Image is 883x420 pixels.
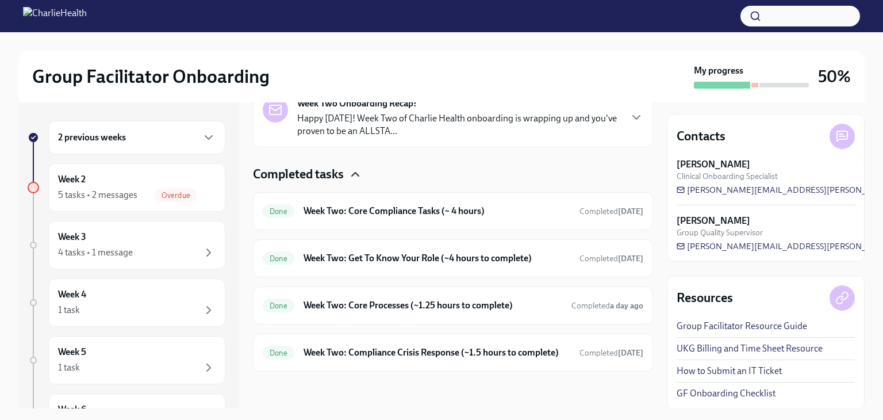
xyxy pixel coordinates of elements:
[263,301,294,310] span: Done
[694,64,743,77] strong: My progress
[571,301,643,311] span: Completed
[263,343,643,362] a: DoneWeek Two: Compliance Crisis Response (~1.5 hours to complete)Completed[DATE]
[304,299,562,312] h6: Week Two: Core Processes (~1.25 hours to complete)
[263,207,294,216] span: Done
[58,304,80,316] div: 1 task
[58,131,126,144] h6: 2 previous weeks
[304,205,570,217] h6: Week Two: Core Compliance Tasks (~ 4 hours)
[677,365,782,377] a: How to Submit an IT Ticket
[677,171,778,182] span: Clinical Onboarding Specialist
[263,249,643,268] a: DoneWeek Two: Get To Know Your Role (~4 hours to complete)Completed[DATE]
[579,348,643,358] span: Completed
[28,278,225,327] a: Week 41 task
[677,158,750,171] strong: [PERSON_NAME]
[263,349,294,357] span: Done
[58,189,137,201] div: 5 tasks • 2 messages
[579,254,643,264] span: Completed
[23,7,87,25] img: CharlieHealth
[58,346,86,358] h6: Week 5
[28,163,225,212] a: Week 25 tasks • 2 messagesOverdue
[304,346,570,359] h6: Week Two: Compliance Crisis Response (~1.5 hours to complete)
[618,254,643,264] strong: [DATE]
[677,289,733,307] h4: Resources
[579,348,643,358] span: September 30th, 2025 18:53
[263,254,294,263] span: Done
[677,320,807,333] a: Group Facilitator Resource Guide
[155,191,197,200] span: Overdue
[28,221,225,269] a: Week 34 tasks • 1 message
[48,121,225,154] div: 2 previous weeks
[58,403,86,416] h6: Week 6
[58,173,86,186] h6: Week 2
[579,206,643,217] span: September 29th, 2025 21:52
[263,202,643,220] a: DoneWeek Two: Core Compliance Tasks (~ 4 hours)Completed[DATE]
[58,231,86,243] h6: Week 3
[610,301,643,311] strong: a day ago
[58,361,80,374] div: 1 task
[677,227,763,238] span: Group Quality Supervisor
[304,252,570,265] h6: Week Two: Get To Know Your Role (~4 hours to complete)
[297,97,417,110] strong: Week Two Onboarding Recap!
[28,336,225,384] a: Week 51 task
[677,128,725,145] h4: Contacts
[579,253,643,264] span: October 2nd, 2025 21:48
[297,112,620,138] p: Happy [DATE]! Week Two of Charlie Health onboarding is wrapping up and you've proven to be an ALL...
[677,387,775,400] a: GF Onboarding Checklist
[253,166,344,183] h4: Completed tasks
[253,166,653,183] div: Completed tasks
[263,296,643,315] a: DoneWeek Two: Core Processes (~1.25 hours to complete)Completeda day ago
[818,66,851,87] h3: 50%
[58,288,86,301] h6: Week 4
[618,207,643,216] strong: [DATE]
[571,300,643,311] span: October 1st, 2025 16:46
[32,65,270,88] h2: Group Facilitator Onboarding
[579,207,643,216] span: Completed
[677,215,750,227] strong: [PERSON_NAME]
[677,342,823,355] a: UKG Billing and Time Sheet Resource
[58,246,133,259] div: 4 tasks • 1 message
[618,348,643,358] strong: [DATE]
